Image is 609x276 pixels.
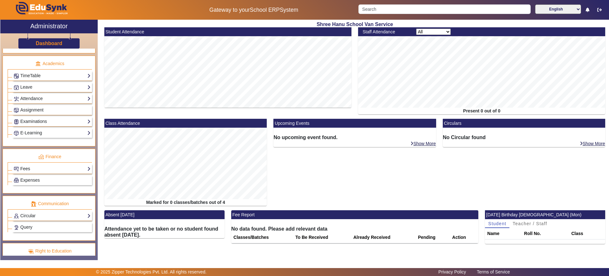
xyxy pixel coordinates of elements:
[104,119,267,128] mat-card-header: Class Attendance
[14,178,19,183] img: Payroll.png
[8,248,92,254] p: Right to Education
[104,27,351,36] mat-card-header: Student Attendance
[14,177,91,184] a: Expenses
[104,226,225,238] h6: Attendance yet to be taken or no student found absent [DATE].
[358,108,605,114] div: Present 0 out of 0
[351,232,416,243] th: Already Received
[14,106,91,114] a: Assignment
[20,107,43,112] span: Assignment
[8,60,92,67] p: Academics
[14,224,91,231] a: Query
[474,268,513,276] a: Terms of Service
[231,226,478,232] h6: No data found. Please add relevant data
[416,232,450,243] th: Pending
[104,210,225,219] mat-card-header: Absent [DATE]
[35,61,41,67] img: academic.png
[231,232,293,243] th: Classes/Batches
[96,269,207,275] p: © 2025 Zipper Technologies Pvt. Ltd. All rights reserved.
[273,119,436,128] mat-card-header: Upcoming Events
[28,248,34,254] img: rte.png
[485,210,605,219] mat-card-header: [DATE] Birthday [DEMOGRAPHIC_DATA] (Mon)
[38,154,44,160] img: finance.png
[156,7,352,13] h5: Gateway to your System
[359,29,413,35] div: Staff Attendance
[522,228,569,239] th: Roll No.
[0,20,98,33] a: Administrator
[101,21,609,27] h2: Shree Hanu School Van Service
[358,4,530,14] input: Search
[569,228,605,239] th: Class
[8,200,92,207] p: Communication
[250,7,280,13] span: School ERP
[20,225,32,230] span: Query
[36,40,62,46] h3: Dashboard
[443,119,606,128] mat-card-header: Circulars
[485,228,522,239] th: Name
[273,134,436,140] h6: No upcoming event found.
[443,134,606,140] h6: No Circular found
[293,232,351,243] th: To Be Received
[488,221,506,226] span: Student
[104,199,267,206] div: Marked for 0 classes/batches out of 4
[14,225,19,230] img: Support-tickets.png
[20,178,40,183] span: Expenses
[36,40,63,47] a: Dashboard
[580,141,606,146] a: Show More
[8,153,92,160] p: Finance
[31,201,36,207] img: communication.png
[14,108,19,113] img: Assignments.png
[231,210,478,219] mat-card-header: Fee Report
[513,221,547,226] span: Teacher / Staff
[410,141,436,146] a: Show More
[435,268,469,276] a: Privacy Policy
[30,22,68,30] h2: Administrator
[450,232,479,243] th: Action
